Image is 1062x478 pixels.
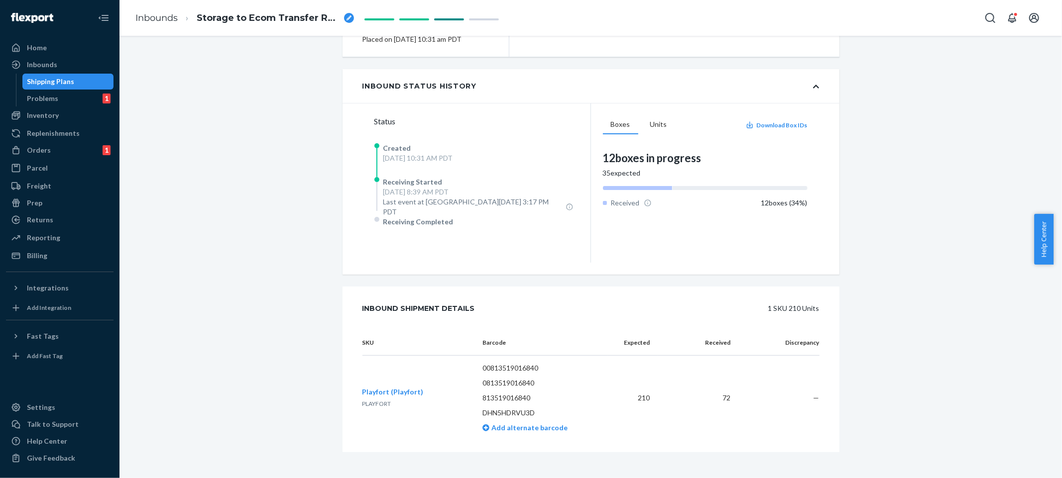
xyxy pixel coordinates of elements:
[383,153,453,163] div: [DATE] 10:31 AM PDT
[6,280,114,296] button: Integrations
[6,399,114,415] a: Settings
[362,400,391,407] span: PLAYFORT
[482,393,600,403] p: 813519016840
[27,163,48,173] div: Parcel
[6,433,114,449] a: Help Center
[1024,8,1044,28] button: Open account menu
[6,212,114,228] a: Returns
[6,142,114,158] a: Orders1
[383,178,443,186] span: Receiving Started
[27,419,79,429] div: Talk to Support
[22,74,114,90] a: Shipping Plans
[27,251,47,261] div: Billing
[362,387,424,396] span: Playfort (Playfort)
[27,128,80,138] div: Replenishments
[482,363,600,373] p: 00813519016840
[482,423,568,432] a: Add alternate barcode
[658,356,738,441] td: 72
[814,393,820,402] span: —
[6,57,114,73] a: Inbounds
[6,416,114,432] a: Talk to Support
[6,328,114,344] button: Fast Tags
[6,40,114,56] a: Home
[6,125,114,141] a: Replenishments
[642,115,675,134] button: Units
[135,12,178,23] a: Inbounds
[6,230,114,246] a: Reporting
[738,330,819,356] th: Discrepancy
[11,13,53,23] img: Flexport logo
[1002,8,1022,28] button: Open notifications
[27,331,59,341] div: Fast Tags
[383,217,454,226] span: Receiving Completed
[658,330,738,356] th: Received
[383,144,411,152] span: Created
[27,233,60,243] div: Reporting
[362,34,489,45] div: Placed on [DATE] 10:31 am PDT
[197,12,340,25] span: Storage to Ecom Transfer RPFKOPSMFCL2P
[6,107,114,123] a: Inventory
[27,402,55,412] div: Settings
[27,198,42,208] div: Prep
[603,168,808,178] div: 35 expected
[6,248,114,264] a: Billing
[27,60,57,70] div: Inbounds
[6,348,114,364] a: Add Fast Tag
[761,198,808,208] div: 12 boxes ( 34 %)
[27,303,71,312] div: Add Integration
[6,450,114,466] button: Give Feedback
[27,181,51,191] div: Freight
[6,300,114,316] a: Add Integration
[27,110,59,120] div: Inventory
[489,423,568,432] span: Add alternate barcode
[362,81,476,91] div: Inbound Status History
[103,145,111,155] div: 1
[6,178,114,194] a: Freight
[603,115,638,134] button: Boxes
[362,330,475,356] th: SKU
[497,298,820,318] div: 1 SKU 210 Units
[603,198,652,208] div: Received
[362,387,424,397] button: Playfort (Playfort)
[482,408,600,418] p: DHN5HDRVU3D
[362,298,475,318] div: Inbound Shipment Details
[383,187,574,197] div: [DATE] 8:39 AM PDT
[6,160,114,176] a: Parcel
[27,145,51,155] div: Orders
[27,283,69,293] div: Integrations
[374,115,590,127] div: Status
[27,43,47,53] div: Home
[474,330,608,356] th: Barcode
[27,352,63,360] div: Add Fast Tag
[980,8,1000,28] button: Open Search Box
[27,77,75,87] div: Shipping Plans
[1034,214,1054,265] button: Help Center
[27,453,75,463] div: Give Feedback
[383,197,562,217] span: Last event at [GEOGRAPHIC_DATA][DATE] 3:17 PM PDT
[608,356,658,441] td: 210
[608,330,658,356] th: Expected
[482,378,600,388] p: 0813519016840
[27,94,59,103] div: Problems
[103,94,111,103] div: 1
[27,215,53,225] div: Returns
[94,8,114,28] button: Close Navigation
[746,121,808,129] button: Download Box IDs
[6,195,114,211] a: Prep
[127,3,362,33] ol: breadcrumbs
[603,150,808,166] div: 12 boxes in progress
[27,436,67,446] div: Help Center
[22,91,114,106] a: Problems1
